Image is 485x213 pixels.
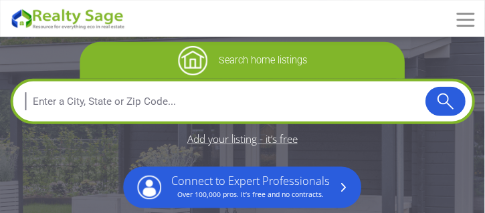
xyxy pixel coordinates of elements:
[171,176,330,200] div: Connect to Expert Professionals
[80,42,405,79] p: Search home listings
[10,7,130,30] img: REALTY SAGE
[177,190,324,199] small: Over 100,000 pros. It’s free and no contracts.
[123,167,361,208] a: Connect to Expert ProfessionalsOver 100,000 pros. It’s free and no contracts.
[187,134,298,144] a: Add your listing - it’s free
[19,85,425,118] input: Enter a City, State or Zip Code...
